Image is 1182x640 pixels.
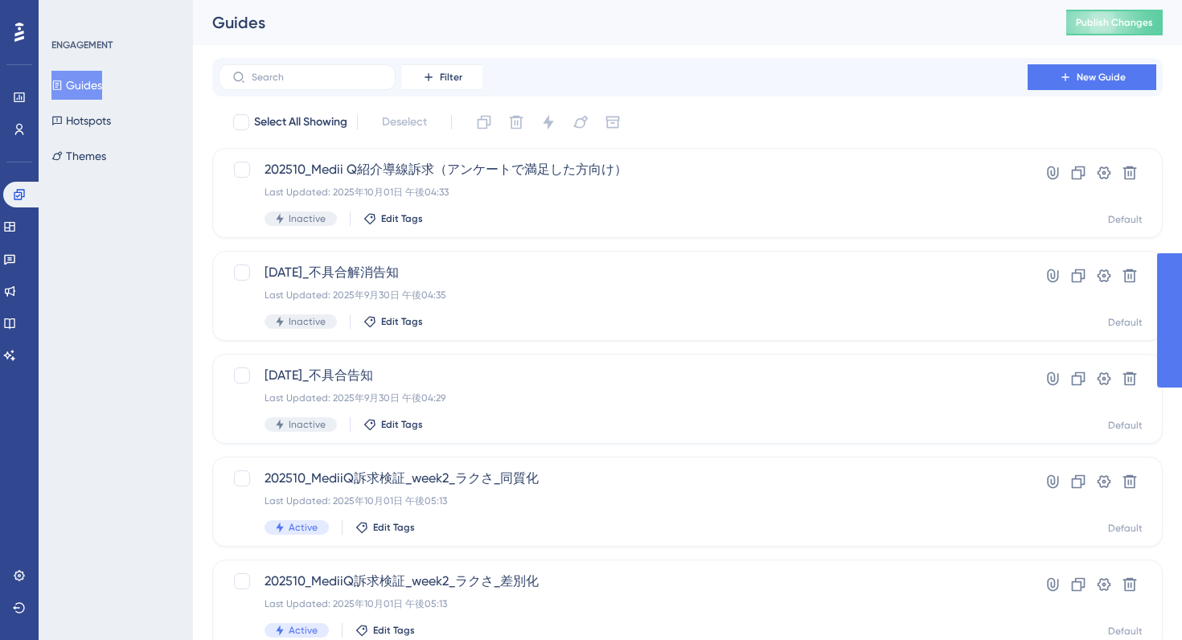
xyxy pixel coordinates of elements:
span: Filter [440,71,462,84]
span: Inactive [289,212,326,225]
div: Default [1108,522,1143,535]
span: Edit Tags [373,624,415,637]
span: Active [289,624,318,637]
div: Default [1108,419,1143,432]
div: Guides [212,11,1026,34]
div: Last Updated: 2025年10月01日 午後05:13 [265,494,982,507]
span: 202510_MediiQ訴求検証_week2_ラクさ_差別化 [265,572,982,591]
span: [DATE]_不具合告知 [265,366,982,385]
span: Active [289,521,318,534]
button: Edit Tags [355,624,415,637]
span: Publish Changes [1076,16,1153,29]
button: Deselect [367,108,441,137]
span: New Guide [1077,71,1126,84]
button: Themes [51,142,106,170]
div: Last Updated: 2025年10月01日 午後04:33 [265,186,982,199]
span: [DATE]_不具合解消告知 [265,263,982,282]
div: Default [1108,625,1143,638]
span: Edit Tags [381,315,423,328]
button: Edit Tags [363,212,423,225]
span: 202510_Medii Q紹介導線訴求（アンケートで満足した方向け） [265,160,982,179]
span: Edit Tags [381,212,423,225]
div: Default [1108,316,1143,329]
div: Default [1108,213,1143,226]
span: 202510_MediiQ訴求検証_week2_ラクさ_同質化 [265,469,982,488]
span: Select All Showing [254,113,347,132]
div: Last Updated: 2025年9月30日 午後04:35 [265,289,982,302]
div: Last Updated: 2025年10月01日 午後05:13 [265,597,982,610]
button: New Guide [1028,64,1156,90]
input: Search [252,72,382,83]
button: Edit Tags [363,418,423,431]
span: Inactive [289,315,326,328]
button: Publish Changes [1066,10,1163,35]
button: Guides [51,71,102,100]
span: Edit Tags [373,521,415,534]
button: Edit Tags [363,315,423,328]
div: Last Updated: 2025年9月30日 午後04:29 [265,392,982,404]
div: ENGAGEMENT [51,39,113,51]
span: Deselect [382,113,427,132]
iframe: UserGuiding AI Assistant Launcher [1114,576,1163,625]
button: Filter [402,64,482,90]
button: Edit Tags [355,521,415,534]
button: Hotspots [51,106,111,135]
span: Edit Tags [381,418,423,431]
span: Inactive [289,418,326,431]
